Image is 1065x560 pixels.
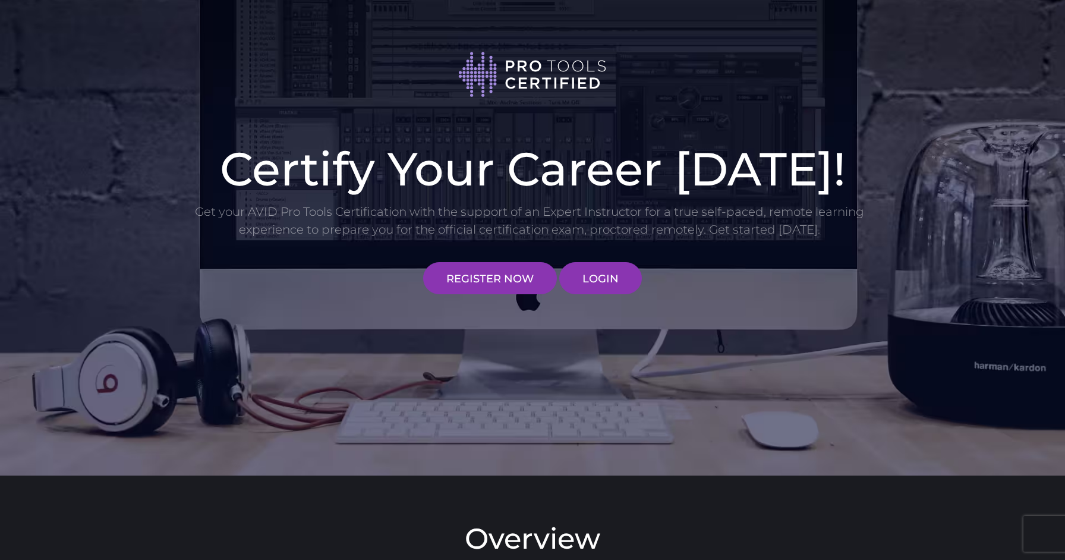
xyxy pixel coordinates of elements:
[194,524,871,553] h2: Overview
[194,146,871,192] h1: Certify Your Career [DATE]!
[559,262,642,294] a: LOGIN
[194,203,865,238] p: Get your AVID Pro Tools Certification with the support of an Expert Instructor for a true self-pa...
[423,262,557,294] a: REGISTER NOW
[458,51,607,99] img: Pro Tools Certified logo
